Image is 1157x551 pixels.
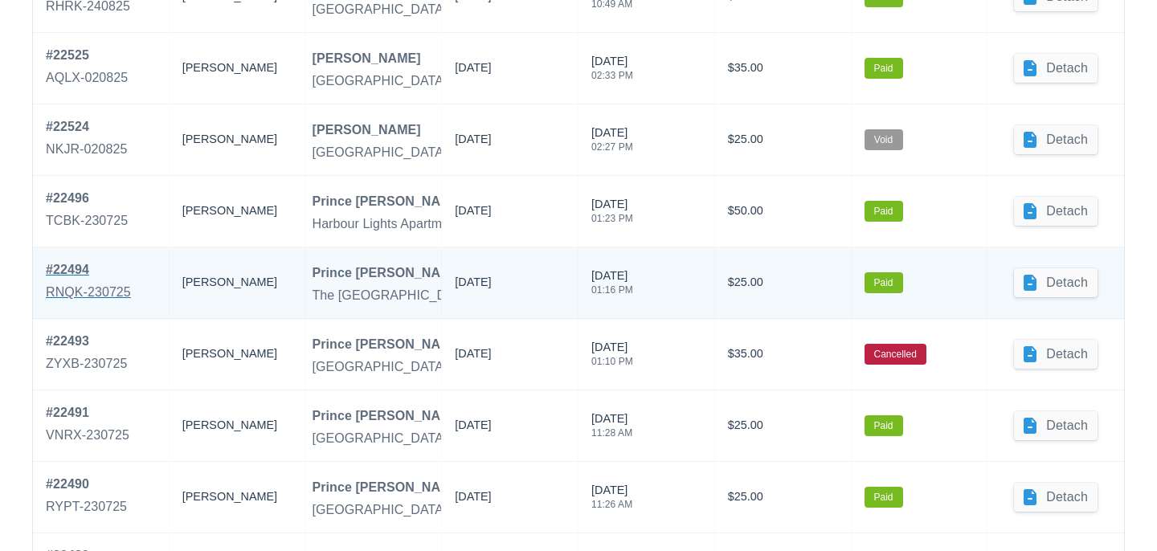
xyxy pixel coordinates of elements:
a: #22525AQLX-020825 [46,46,128,91]
div: 02:27 PM [591,142,633,152]
div: [PERSON_NAME] [182,46,292,91]
label: Cancelled [865,344,926,365]
div: [PERSON_NAME] [313,49,421,68]
button: Detach [1014,197,1098,226]
div: [PERSON_NAME] [182,189,292,234]
div: Harbour Lights Apartments, [GEOGRAPHIC_DATA] - Dinner [313,214,659,234]
div: # 22493 [46,332,127,351]
div: TCBK-230725 [46,211,128,231]
div: ZYXB-230725 [46,354,127,373]
div: [PERSON_NAME] [182,332,292,377]
label: Paid [865,272,903,293]
div: Prince [PERSON_NAME] BBQ [313,478,497,497]
div: [DATE] [591,53,633,90]
div: VNRX-230725 [46,426,129,445]
div: [DATE] [455,488,491,512]
div: Prince [PERSON_NAME] BBQ [313,263,497,283]
button: Detach [1014,340,1098,369]
div: 02:33 PM [591,71,633,80]
div: [DATE] [455,202,491,227]
div: [DATE] [591,124,633,161]
div: # 22524 [46,117,127,137]
div: Prince [PERSON_NAME] BBQ [313,335,497,354]
label: Paid [865,58,903,79]
div: AQLX-020825 [46,68,128,88]
a: #22491VNRX-230725 [46,403,129,448]
div: $25.00 [728,260,838,305]
div: NKJR-020825 [46,140,127,159]
a: #22493ZYXB-230725 [46,332,127,377]
label: Paid [865,201,903,222]
a: #22494RNQK-230725 [46,260,131,305]
div: [GEOGRAPHIC_DATA], [GEOGRAPHIC_DATA] - Dinner [313,143,640,162]
button: Detach [1014,54,1098,83]
div: [DATE] [591,482,632,519]
div: 01:16 PM [591,285,633,295]
a: #22490RYPT-230725 [46,475,127,520]
div: [PERSON_NAME] [313,120,421,140]
div: # 22490 [46,475,127,494]
a: #22496TCBK-230725 [46,189,128,234]
div: $35.00 [728,332,838,377]
div: RNQK-230725 [46,283,131,302]
div: 01:23 PM [591,214,633,223]
div: [GEOGRAPHIC_DATA], [PERSON_NAME][GEOGRAPHIC_DATA] - Dinner [313,429,746,448]
div: [DATE] [591,339,633,376]
button: Detach [1014,268,1098,297]
div: [DATE] [591,410,632,447]
button: Detach [1014,411,1098,440]
div: $25.00 [728,475,838,520]
div: # 22525 [46,46,128,65]
div: [DATE] [455,274,491,298]
div: [DATE] [455,131,491,155]
div: RYPT-230725 [46,497,127,516]
div: [DATE] [591,267,633,304]
div: [DATE] [591,196,633,233]
div: The [GEOGRAPHIC_DATA], [GEOGRAPHIC_DATA] - Dinner [313,286,665,305]
div: 01:10 PM [591,357,633,366]
div: $50.00 [728,189,838,234]
div: # 22491 [46,403,129,422]
div: [DATE] [455,345,491,369]
div: [PERSON_NAME] [182,117,292,162]
div: $25.00 [728,403,838,448]
div: 11:26 AM [591,500,632,509]
label: Paid [865,487,903,508]
div: [PERSON_NAME] [182,403,292,448]
div: $35.00 [728,46,838,91]
div: # 22494 [46,260,131,280]
div: 11:28 AM [591,428,632,438]
div: Prince [PERSON_NAME] BBQ [313,406,497,426]
div: [GEOGRAPHIC_DATA], [GEOGRAPHIC_DATA] - Dinner [313,71,640,91]
div: [DATE] [455,59,491,84]
button: Detach [1014,483,1098,512]
div: [GEOGRAPHIC_DATA], [GEOGRAPHIC_DATA][PERSON_NAME] - Dinner [313,500,746,520]
button: Detach [1014,125,1098,154]
div: # 22496 [46,189,128,208]
div: [DATE] [455,417,491,441]
label: Void [865,129,903,150]
div: $25.00 [728,117,838,162]
div: [PERSON_NAME] [182,260,292,305]
div: Prince [PERSON_NAME] BBQ [313,192,497,211]
label: Paid [865,415,903,436]
div: [GEOGRAPHIC_DATA], [PERSON_NAME] (weekends) - Dinner [313,357,682,377]
div: [PERSON_NAME] [182,475,292,520]
a: #22524NKJR-020825 [46,117,127,162]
